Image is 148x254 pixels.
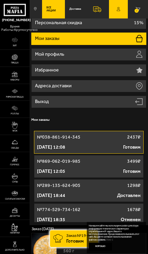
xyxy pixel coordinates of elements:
small: 1 [135,9,138,12]
a: Заказ №19-985Готовим [50,230,99,247]
p: № 289-135-624-905 [37,182,80,189]
p: Готовим [66,239,95,244]
button: Хорошо [89,243,112,250]
p: [DATE] 18:35 [37,216,65,223]
p: 15% [134,20,143,25]
p: 3499 ₽ [127,158,141,165]
p: [DATE] 18:44 [37,192,65,199]
p: Доставлен [117,192,141,199]
p: 2437 ₽ [127,134,141,141]
p: 1678 ₽ [127,206,141,213]
p: Адреса доставки [35,84,73,88]
p: Мой профиль [35,52,65,57]
a: №869-062-019-9853499₽[DATE] 12:05Готовим [34,155,144,178]
h1: Заказ [DATE] [32,227,146,231]
a: №038-861-914-3452437₽[DATE] 12:08Готовим [34,131,144,154]
p: Заказ № 19-985 [66,234,95,238]
p: Готовим [123,144,141,151]
p: Персональная скидка [35,20,83,25]
span: Доставка [69,8,81,10]
p: № 038-861-914-345 [37,134,80,141]
p: Мои заказы [35,36,61,41]
a: №289-135-624-9051298₽[DATE] 18:44Доставлен [34,179,144,202]
p: [DATE] 12:08 [37,144,65,151]
p: На нашем сайте мы используем cookie для сбора информации технического характера и обрабатываем IP... [89,224,140,241]
p: Избранное [35,68,60,72]
p: № 869-062-019-985 [37,158,80,165]
span: 560 г [63,248,74,254]
h3: Мои заказы [31,118,49,121]
p: [DATE] 12:05 [37,168,65,175]
p: Готовим [123,168,141,175]
a: №774-529-734-1621678₽[DATE] 18:35Отменен [34,203,144,226]
p: Отменен [121,216,141,223]
p: 1298 ₽ [127,182,141,189]
p: Выход [35,99,50,104]
span: Все Акции [46,6,60,12]
p: № 774-529-734-162 [37,206,80,213]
